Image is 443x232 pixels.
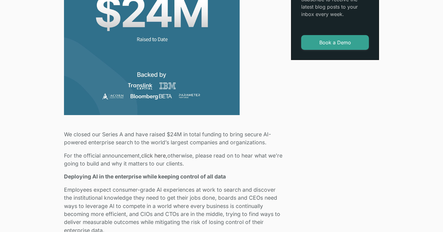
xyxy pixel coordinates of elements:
a: Book a Demo [301,35,369,50]
p: For the official announcement, otherwise, please read on to hear what we’re going to build and wh... [64,152,284,168]
a: click here, [141,152,167,159]
p: We closed our Series A and have raised $24M in total funding to bring secure AI-powered enterpris... [64,130,284,147]
iframe: Chat Widget [412,202,443,232]
strong: Deploying AI in the enterprise while keeping control of all data [64,173,226,180]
